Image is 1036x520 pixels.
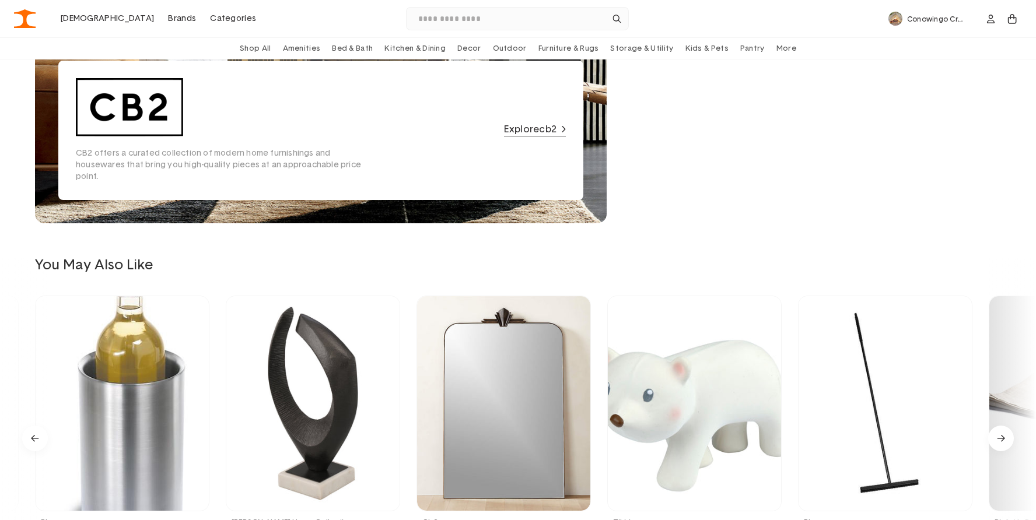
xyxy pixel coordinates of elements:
a: Bed & Bath [326,38,379,59]
a: Kitchen & Dining [379,38,452,59]
a: Brands [162,9,202,28]
img: Cb2 logo [76,78,183,137]
a: Explorecb2 [504,125,566,137]
a: Shop All [234,38,276,59]
img: Conowingo Creek Campsite [888,12,902,26]
a: Amenities [277,38,327,59]
span: Kitchen & Dining [384,45,446,52]
span: Shop All [240,45,271,52]
a: Decor [452,38,487,59]
span: Pantry [740,45,765,52]
button: Conowingo Creek CampsiteConowingo Creek Campsite [881,8,979,29]
a: Categories [204,9,262,28]
span: Outdoor [493,45,527,52]
button: Next slide [988,426,1014,451]
a: Outdoor [487,38,533,59]
button: Go to last slide [22,426,48,451]
p: Conowingo Creek Campsite [907,15,972,23]
span: More [776,45,796,52]
a: [DEMOGRAPHIC_DATA] [55,9,160,28]
button: dropdown trigger [982,9,1000,28]
span: Bed & Bath [332,45,373,52]
p: CB2 offers a curated collection of modern home furnishings and housewares that bring you high-qua... [76,148,366,182]
span: Kids & Pets [685,45,729,52]
a: Storage & Utility [604,38,679,59]
a: Pantry [734,38,771,59]
a: More [771,38,802,59]
span: Decor [457,45,481,52]
span: Furniture & Rugs [538,45,599,52]
a: Furniture & Rugs [533,38,605,59]
h2: You May Also Like [35,258,1001,272]
a: Kids & Pets [680,38,734,59]
span: Amenities [283,45,321,52]
span: Storage & Utility [610,45,673,52]
img: Inhouse [14,9,36,28]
